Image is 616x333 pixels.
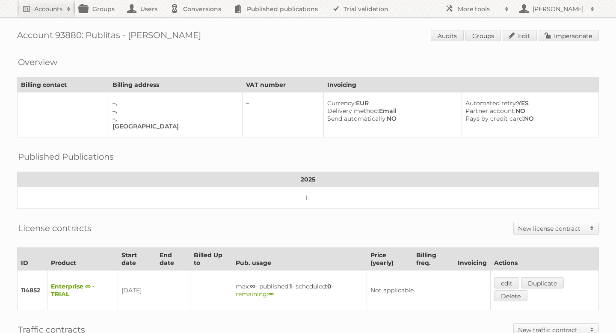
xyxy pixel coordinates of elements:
th: VAT number [242,77,323,92]
h2: [PERSON_NAME] [530,5,586,13]
strong: 0 [327,282,332,290]
td: max: - published: - scheduled: - [232,271,367,310]
th: Invoicing [454,248,491,271]
th: Billing contact [18,77,109,92]
div: [GEOGRAPHIC_DATA] [113,122,235,130]
strong: ∞ [250,282,255,290]
a: Duplicate [521,277,564,288]
div: NO [465,107,592,115]
div: –, [113,107,235,115]
a: Edit [503,30,537,41]
td: [DATE] [118,271,156,310]
div: EUR [327,99,455,107]
td: 1 [18,187,599,209]
div: –, [113,115,235,122]
h2: Accounts [34,5,62,13]
th: 2025 [18,172,599,187]
span: Currency: [327,99,356,107]
th: Price (yearly) [367,248,412,271]
div: NO [327,115,455,122]
span: Pays by credit card: [465,115,524,122]
span: Delivery method: [327,107,379,115]
a: edit [494,277,519,288]
th: Invoicing [323,77,598,92]
h2: More tools [458,5,500,13]
div: YES [465,99,592,107]
span: Send automatically: [327,115,387,122]
div: Email [327,107,455,115]
h2: Overview [18,56,57,68]
td: Enterprise ∞ - TRIAL [47,271,118,310]
div: –, [113,99,235,107]
a: New license contract [514,222,598,234]
th: Billing freq. [413,248,454,271]
a: Audits [431,30,464,41]
td: – [242,92,323,137]
a: Impersonate [539,30,599,41]
span: Partner account: [465,107,515,115]
span: remaining: [236,290,274,298]
h2: Published Publications [18,150,114,163]
h1: Account 93880: Publitas - [PERSON_NAME] [17,30,599,43]
div: NO [465,115,592,122]
span: Automated retry: [465,99,517,107]
th: End date [156,248,190,271]
strong: 1 [290,282,292,290]
strong: ∞ [268,290,274,298]
span: Toggle [586,222,598,234]
h2: License contracts [18,222,92,235]
a: Groups [465,30,501,41]
th: Pub. usage [232,248,367,271]
th: Start date [118,248,156,271]
th: Product [47,248,118,271]
td: 114852 [18,271,47,310]
th: Billing address [109,77,242,92]
th: Actions [491,248,599,271]
h2: New license contract [518,224,586,233]
th: Billed Up to [190,248,232,271]
th: ID [18,248,47,271]
a: Delete [494,290,527,301]
td: Not applicable. [367,271,490,310]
